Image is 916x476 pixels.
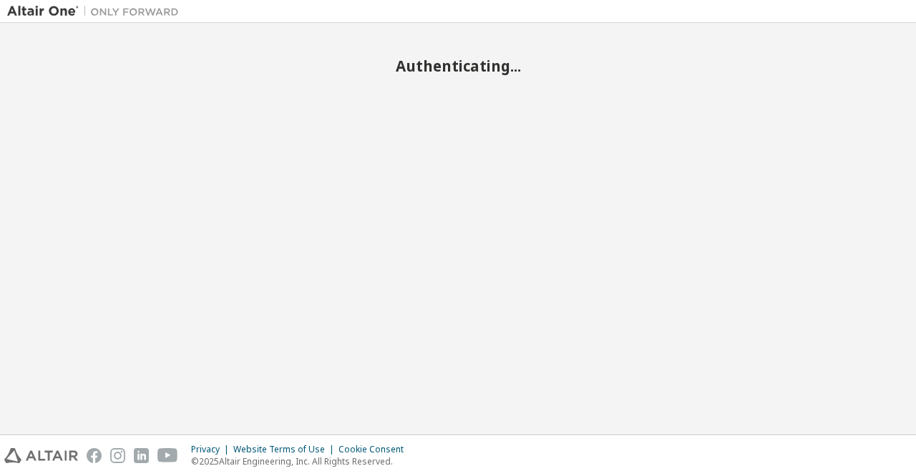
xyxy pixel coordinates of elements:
p: © 2025 Altair Engineering, Inc. All Rights Reserved. [191,455,412,467]
img: Altair One [7,4,186,19]
img: linkedin.svg [134,448,149,463]
img: youtube.svg [157,448,178,463]
img: altair_logo.svg [4,448,78,463]
img: facebook.svg [87,448,102,463]
div: Cookie Consent [338,444,412,455]
div: Privacy [191,444,233,455]
h2: Authenticating... [7,57,909,75]
div: Website Terms of Use [233,444,338,455]
img: instagram.svg [110,448,125,463]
